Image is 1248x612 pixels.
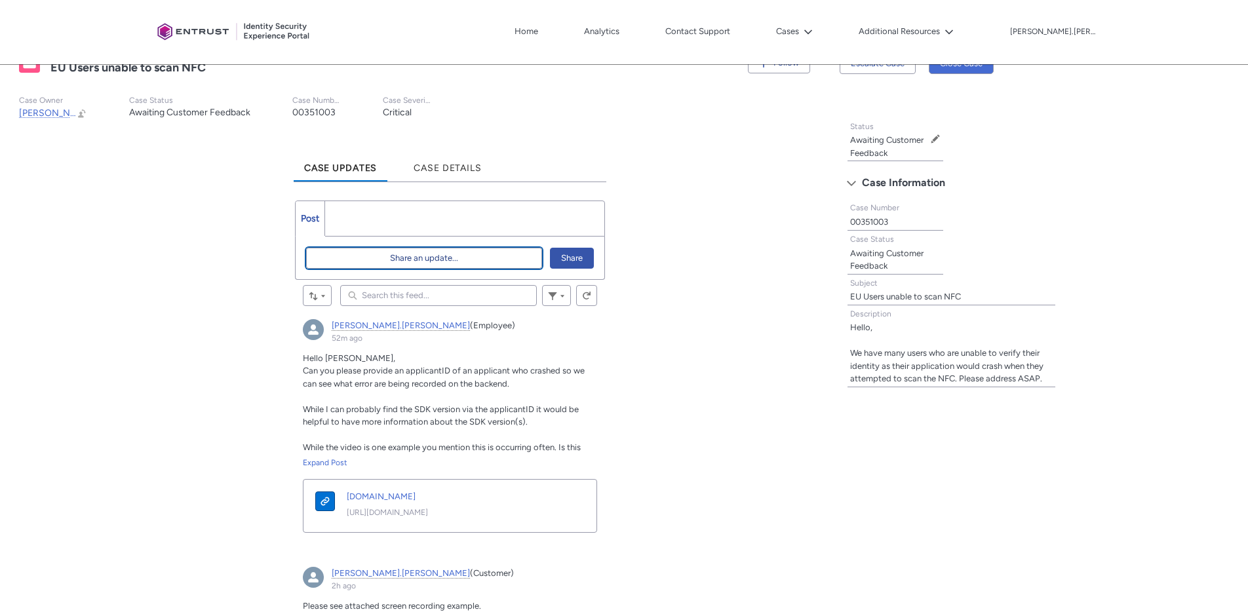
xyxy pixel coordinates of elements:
a: 52m ago [332,334,362,343]
a: [DOMAIN_NAME] [347,490,562,503]
a: Case Details [403,145,492,182]
button: Refresh this feed [576,285,597,306]
button: Change Owner [77,107,87,119]
a: Home [511,22,541,41]
span: While I can probably find the SDK version via the applicantID it would be helpful to have more in... [303,404,579,427]
a: [PERSON_NAME].[PERSON_NAME] [332,320,470,331]
a: [URL][DOMAIN_NAME] [347,507,562,518]
button: Share an update... [306,248,543,269]
div: nick.bates [303,319,324,340]
lightning-formatted-text: Awaiting Customer Feedback [850,248,924,271]
a: 2h ago [332,581,356,590]
input: Search this feed... [340,285,537,306]
lightning-formatted-text: Critical [383,107,412,118]
lightning-formatted-text: Hello, We have many users who are unable to verify their identity as their application would cras... [850,322,1043,383]
lightning-formatted-text: EU Users unable to scan NFC [50,60,206,75]
span: Case Details [414,163,482,174]
span: Subject [850,278,878,288]
span: While the video is one example you mention this is occurring often. Is this occurring across mult... [303,442,592,465]
span: Share an update... [390,248,458,268]
button: Edit Status [930,134,941,144]
p: Case Severity [383,96,431,105]
span: (Employee) [470,320,515,330]
span: Please see attached screen recording example. [303,601,481,611]
lightning-formatted-text: Awaiting Customer Feedback [129,107,250,118]
img: hank.hsu [303,567,324,588]
p: Case Status [129,96,250,105]
a: Expand Post [303,457,598,469]
a: Analytics, opens in new tab [581,22,623,41]
span: Post [301,213,319,224]
iframe: Qualified Messenger [1188,552,1248,612]
button: Share [550,248,594,269]
span: [PERSON_NAME].[PERSON_NAME] [19,107,168,119]
span: Case Status [850,235,894,244]
span: Description [850,309,891,318]
button: Case Information [840,172,1062,193]
span: Share [561,248,583,268]
p: Case Owner [19,96,87,105]
lightning-formatted-text: Awaiting Customer Feedback [850,135,924,158]
button: User Profile hank.hsu [1009,24,1096,37]
article: nick.bates, 52m ago [295,311,606,551]
span: Status [850,122,874,131]
span: Hello [PERSON_NAME], [303,353,395,363]
div: Chatter Publisher [295,201,606,280]
lightning-formatted-text: 00351003 [850,217,888,227]
a: support.identity.entrust.com [305,481,345,525]
button: Additional Resources [855,22,957,41]
lightning-formatted-text: 00351003 [292,107,336,118]
p: [PERSON_NAME].[PERSON_NAME] [1010,28,1095,37]
span: (Customer) [470,568,514,578]
span: Case Number [850,203,899,212]
a: [PERSON_NAME].[PERSON_NAME] [332,568,470,579]
img: External User - nick.bates (null) [303,319,324,340]
button: Cases [773,22,816,41]
span: Case Updates [304,163,378,174]
a: Case Updates [294,145,388,182]
a: Post [296,201,325,236]
span: Can you please provide an applicantID of an applicant who crashed so we can see what error are be... [303,366,585,389]
span: Case Information [862,173,945,193]
a: Contact Support [662,22,733,41]
lightning-formatted-text: EU Users unable to scan NFC [850,292,961,301]
p: Case Number [292,96,341,105]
